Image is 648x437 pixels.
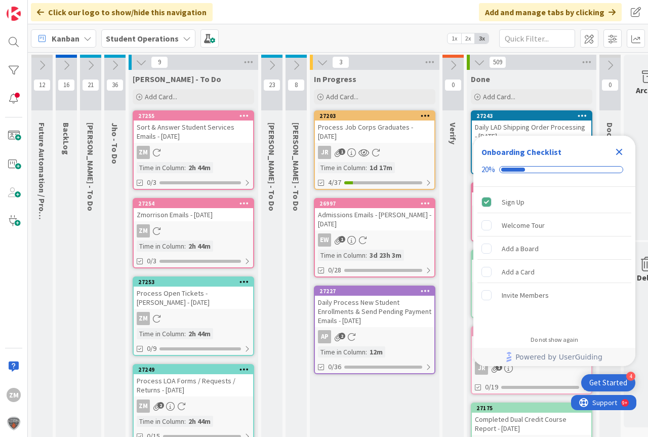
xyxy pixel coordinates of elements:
[134,199,253,208] div: 27254
[134,224,253,237] div: ZM
[476,405,591,412] div: 27175
[138,200,253,207] div: 27254
[367,250,404,261] div: 3d 23h 3m
[137,416,184,427] div: Time in Column
[481,146,561,158] div: Onboarding Checklist
[315,233,434,247] div: EW
[483,92,515,101] span: Add Card...
[318,233,331,247] div: EW
[318,250,366,261] div: Time in Column
[481,165,627,174] div: Checklist progress: 20%
[471,110,592,174] a: 27243Daily LAD Shipping Order Processing - [DATE]0/13
[138,279,253,286] div: 27253
[314,286,435,374] a: 27227Daily Process New Student Enrollments & Send Pending Payment Emails - [DATE]APTime in Column...
[477,284,631,306] div: Invite Members is incomplete.
[147,256,156,266] span: 0/3
[134,365,253,396] div: 27249Process LOA Forms / Requests / Returns - [DATE]
[366,346,367,357] span: :
[472,413,591,435] div: Completed Dual Credit Course Report - [DATE]
[477,214,631,236] div: Welcome Tour is incomplete.
[366,162,367,173] span: :
[485,382,498,392] span: 0/19
[314,74,356,84] span: In Progress
[472,260,591,282] div: Completed Individual Course Review - [DATE]
[339,148,345,155] span: 1
[58,79,75,91] span: 16
[601,79,619,91] span: 0
[133,198,254,268] a: 27254Zmorrison Emails - [DATE]ZMTime in Column:2h 44m0/3
[473,348,635,366] div: Footer
[267,123,277,211] span: Eric - To Do
[502,243,539,255] div: Add a Board
[184,416,186,427] span: :
[147,343,156,354] span: 0/9
[291,123,301,211] span: Amanda - To Do
[134,287,253,309] div: Process Open Tickets - [PERSON_NAME] - [DATE]
[472,362,591,375] div: JR
[184,162,186,173] span: :
[263,79,280,91] span: 23
[472,404,591,435] div: 27175Completed Dual Credit Course Report - [DATE]
[315,296,434,327] div: Daily Process New Student Enrollments & Send Pending Payment Emails - [DATE]
[502,266,535,278] div: Add a Card
[151,56,168,68] span: 9
[471,74,490,84] span: Done
[314,198,435,277] a: 26997Admissions Emails - [PERSON_NAME] - [DATE]EWTime in Column:3d 23h 3m0/28
[106,33,179,44] b: Student Operations
[52,32,79,45] span: Kanban
[7,388,21,402] div: ZM
[475,33,489,44] span: 3x
[134,199,253,221] div: 27254Zmorrison Emails - [DATE]
[315,111,434,121] div: 27203
[186,416,213,427] div: 2h 44m
[472,192,591,206] div: [PERSON_NAME] emails - [DATE]
[137,400,150,413] div: ZM
[472,251,591,282] div: 27176Completed Individual Course Review - [DATE]
[472,121,591,143] div: Daily LAD Shipping Order Processing - [DATE]
[7,416,21,430] img: avatar
[315,199,434,208] div: 26997
[315,287,434,296] div: 27227
[106,79,124,91] span: 36
[472,183,591,206] div: 27190[PERSON_NAME] emails - [DATE]
[134,277,253,287] div: 27253
[502,219,545,231] div: Welcome Tour
[133,110,254,190] a: 27255Sort & Answer Student Services Emails - [DATE]ZMTime in Column:2h 44m0/3
[502,289,549,301] div: Invite Members
[477,237,631,260] div: Add a Board is incomplete.
[444,79,462,91] span: 0
[138,366,253,373] div: 27249
[472,183,591,192] div: 27190
[315,121,434,143] div: Process Job Corps Graduates - [DATE]
[134,111,253,143] div: 27255Sort & Answer Student Services Emails - [DATE]
[471,326,592,394] a: 27223Student Services Phone Call - [PERSON_NAME]JR0/19
[21,2,46,14] span: Support
[471,182,592,242] a: 27190[PERSON_NAME] emails - [DATE]EW0/3
[186,162,213,173] div: 2h 44m
[37,123,47,260] span: Future Automation / Process Building
[472,404,591,413] div: 27175
[315,330,434,343] div: AP
[315,146,434,159] div: JR
[134,365,253,374] div: 27249
[489,56,506,68] span: 509
[461,33,475,44] span: 2x
[472,285,591,298] div: EW
[472,111,591,121] div: 27243
[86,123,96,211] span: Emilie - To Do
[82,79,99,91] span: 21
[499,29,575,48] input: Quick Filter...
[184,328,186,339] span: :
[134,312,253,325] div: ZM
[473,136,635,366] div: Checklist Container
[61,123,71,155] span: BackLog
[315,208,434,230] div: Admissions Emails - [PERSON_NAME] - [DATE]
[367,162,395,173] div: 1d 17m
[472,336,591,359] div: Student Services Phone Call - [PERSON_NAME]
[481,165,495,174] div: 20%
[471,250,592,318] a: 27176Completed Individual Course Review - [DATE]EW0/15
[137,241,184,252] div: Time in Column
[137,224,150,237] div: ZM
[478,348,630,366] a: Powered by UserGuiding
[502,196,524,208] div: Sign Up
